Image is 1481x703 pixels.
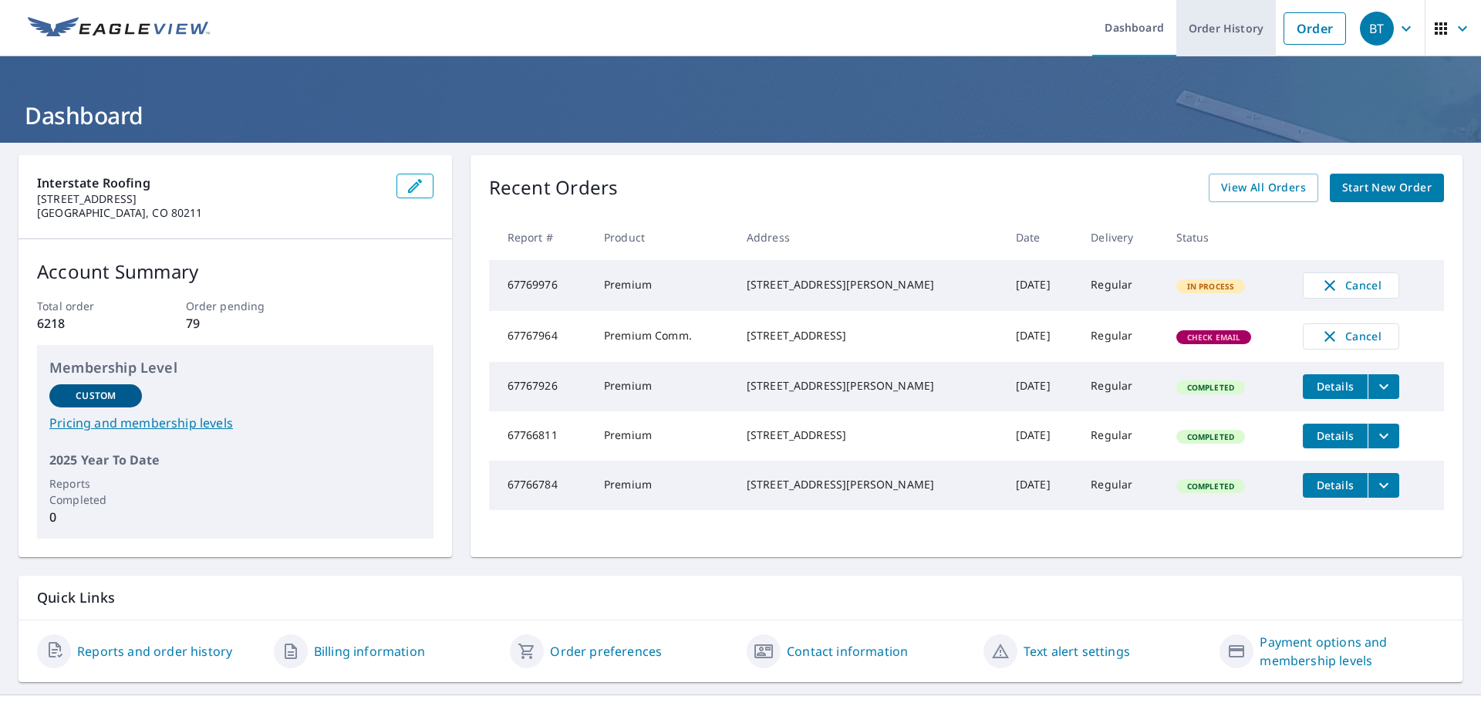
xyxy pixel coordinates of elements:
span: Cancel [1319,327,1383,346]
td: Premium [592,362,734,411]
a: Payment options and membership levels [1260,633,1444,670]
span: Details [1312,478,1358,492]
a: View All Orders [1209,174,1318,202]
p: [GEOGRAPHIC_DATA], CO 80211 [37,206,384,220]
button: filesDropdownBtn-67767926 [1368,374,1399,399]
p: 0 [49,508,142,526]
td: [DATE] [1004,411,1078,461]
p: 2025 Year To Date [49,451,421,469]
span: View All Orders [1221,178,1306,198]
p: Interstate Roofing [37,174,384,192]
td: Regular [1078,461,1164,510]
p: Order pending [186,298,285,314]
th: Date [1004,215,1078,260]
button: Cancel [1303,272,1399,299]
span: Start New Order [1342,178,1432,198]
td: Regular [1078,362,1164,411]
div: [STREET_ADDRESS][PERSON_NAME] [747,277,991,292]
td: 67767926 [489,362,592,411]
span: Check Email [1178,332,1250,343]
button: detailsBtn-67767926 [1303,374,1368,399]
span: Details [1312,428,1358,443]
div: [STREET_ADDRESS] [747,328,991,343]
td: 67769976 [489,260,592,311]
a: Billing information [314,642,425,661]
button: filesDropdownBtn-67766811 [1368,424,1399,448]
th: Product [592,215,734,260]
td: 67766811 [489,411,592,461]
span: Completed [1178,382,1243,393]
td: 67767964 [489,311,592,362]
a: Order preferences [550,642,662,661]
a: Pricing and membership levels [49,414,421,432]
th: Report # [489,215,592,260]
span: In Process [1178,281,1244,292]
a: Text alert settings [1024,642,1130,661]
p: Reports Completed [49,475,142,508]
th: Address [734,215,1004,260]
div: [STREET_ADDRESS][PERSON_NAME] [747,378,991,394]
td: Premium [592,461,734,510]
th: Delivery [1078,215,1164,260]
a: Start New Order [1330,174,1444,202]
span: Cancel [1319,276,1383,295]
td: Premium [592,260,734,311]
td: [DATE] [1004,260,1078,311]
p: Membership Level [49,357,421,378]
p: [STREET_ADDRESS] [37,192,384,206]
td: Regular [1078,311,1164,362]
td: Premium Comm. [592,311,734,362]
button: Cancel [1303,323,1399,350]
p: 79 [186,314,285,333]
div: [STREET_ADDRESS] [747,428,991,443]
td: [DATE] [1004,461,1078,510]
th: Status [1164,215,1290,260]
td: Premium [592,411,734,461]
p: Quick Links [37,588,1444,607]
h1: Dashboard [19,100,1462,131]
div: [STREET_ADDRESS][PERSON_NAME] [747,477,991,492]
a: Order [1284,12,1346,45]
td: [DATE] [1004,311,1078,362]
td: [DATE] [1004,362,1078,411]
td: Regular [1078,260,1164,311]
p: Recent Orders [489,174,619,202]
td: 67766784 [489,461,592,510]
button: detailsBtn-67766784 [1303,473,1368,498]
button: detailsBtn-67766811 [1303,424,1368,448]
img: EV Logo [28,17,210,40]
span: Details [1312,379,1358,394]
td: Regular [1078,411,1164,461]
span: Completed [1178,481,1243,492]
span: Completed [1178,431,1243,442]
a: Contact information [787,642,908,661]
div: BT [1360,12,1394,46]
p: Total order [37,298,136,314]
button: filesDropdownBtn-67766784 [1368,473,1399,498]
p: Custom [76,389,116,403]
p: 6218 [37,314,136,333]
p: Account Summary [37,258,434,286]
a: Reports and order history [77,642,232,661]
